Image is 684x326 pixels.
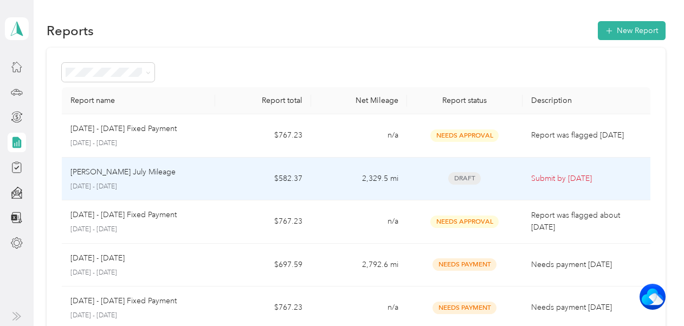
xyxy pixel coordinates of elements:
[531,129,642,141] p: Report was flagged [DATE]
[62,87,215,114] th: Report name
[70,209,177,221] p: [DATE] - [DATE] Fixed Payment
[215,158,311,201] td: $582.37
[311,158,407,201] td: 2,329.5 mi
[522,87,650,114] th: Description
[311,244,407,287] td: 2,792.6 mi
[598,21,666,40] button: New Report
[416,96,513,105] div: Report status
[531,259,642,271] p: Needs payment [DATE]
[531,302,642,314] p: Needs payment [DATE]
[70,139,207,148] p: [DATE] - [DATE]
[433,302,496,314] span: Needs Payment
[215,114,311,158] td: $767.23
[70,182,207,192] p: [DATE] - [DATE]
[70,311,207,321] p: [DATE] - [DATE]
[215,200,311,244] td: $767.23
[430,216,499,228] span: Needs Approval
[215,244,311,287] td: $697.59
[531,173,642,185] p: Submit by [DATE]
[623,265,684,326] iframe: Everlance-gr Chat Button Frame
[70,225,207,234] p: [DATE] - [DATE]
[70,166,176,178] p: [PERSON_NAME] July Mileage
[448,172,481,185] span: Draft
[311,114,407,158] td: n/a
[47,25,94,36] h1: Reports
[433,258,496,271] span: Needs Payment
[311,200,407,244] td: n/a
[70,252,125,264] p: [DATE] - [DATE]
[311,87,407,114] th: Net Mileage
[531,210,642,233] p: Report was flagged about [DATE]
[70,123,177,135] p: [DATE] - [DATE] Fixed Payment
[70,268,207,278] p: [DATE] - [DATE]
[430,129,499,142] span: Needs Approval
[215,87,311,114] th: Report total
[70,295,177,307] p: [DATE] - [DATE] Fixed Payment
